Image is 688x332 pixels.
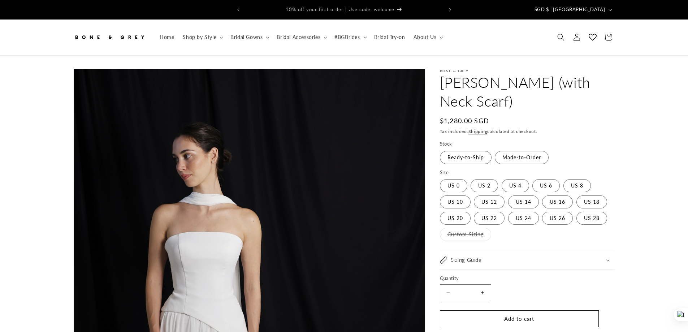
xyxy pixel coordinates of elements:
[440,141,453,148] legend: Stock
[532,179,560,192] label: US 6
[451,256,482,264] h2: Sizing Guide
[73,29,146,45] img: Bone and Grey Bridal
[576,212,607,225] label: US 28
[178,30,226,45] summary: Shop by Style
[440,116,489,126] span: $1,280.00 SGD
[576,195,607,208] label: US 18
[226,30,272,45] summary: Bridal Gowns
[440,73,615,111] h1: [PERSON_NAME] (with Neck Scarf)
[474,212,505,225] label: US 22
[230,34,263,40] span: Bridal Gowns
[553,29,569,45] summary: Search
[442,3,458,17] button: Next announcement
[495,151,549,164] label: Made-to-Order
[563,179,591,192] label: US 8
[334,34,360,40] span: #BGBrides
[542,212,573,225] label: US 26
[272,30,330,45] summary: Bridal Accessories
[440,179,467,192] label: US 0
[230,3,246,17] button: Previous announcement
[440,275,599,282] label: Quantity
[374,34,405,40] span: Bridal Try-on
[160,34,174,40] span: Home
[286,7,394,12] span: 10% off your first order | Use code: welcome
[183,34,216,40] span: Shop by Style
[542,195,573,208] label: US 16
[530,3,615,17] button: SGD $ | [GEOGRAPHIC_DATA]
[502,179,529,192] label: US 4
[471,179,498,192] label: US 2
[508,195,539,208] label: US 14
[440,212,471,225] label: US 20
[155,30,178,45] a: Home
[474,195,505,208] label: US 12
[440,169,450,176] legend: Size
[440,195,471,208] label: US 10
[508,212,539,225] label: US 24
[370,30,410,45] a: Bridal Try-on
[440,251,615,269] summary: Sizing Guide
[440,128,615,135] div: Tax included. calculated at checkout.
[70,27,148,48] a: Bone and Grey Bridal
[414,34,436,40] span: About Us
[440,151,492,164] label: Ready-to-Ship
[330,30,369,45] summary: #BGBrides
[468,129,488,134] a: Shipping
[277,34,320,40] span: Bridal Accessories
[440,310,599,327] button: Add to cart
[409,30,446,45] summary: About Us
[440,228,491,241] label: Custom Sizing
[440,69,615,73] p: Bone & Grey
[535,6,605,13] span: SGD $ | [GEOGRAPHIC_DATA]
